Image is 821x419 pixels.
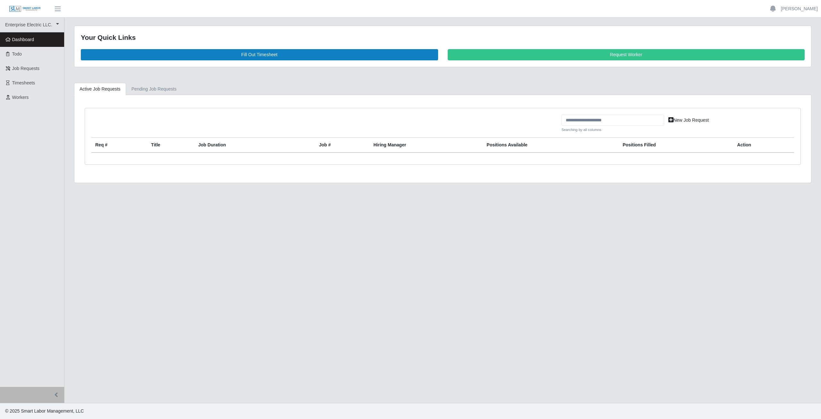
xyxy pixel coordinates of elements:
[315,138,370,153] th: Job #
[9,5,41,13] img: SLM Logo
[194,138,293,153] th: Job Duration
[91,138,147,153] th: Req #
[126,83,182,95] a: Pending Job Requests
[12,37,34,42] span: Dashboard
[369,138,483,153] th: Hiring Manager
[483,138,619,153] th: Positions Available
[12,95,29,100] span: Workers
[12,66,40,71] span: Job Requests
[562,127,664,133] small: Searching by all columns
[781,5,818,12] a: [PERSON_NAME]
[81,49,438,60] a: Fill Out Timesheet
[147,138,194,153] th: Title
[81,32,805,43] div: Your Quick Links
[664,115,713,126] a: New Job Request
[74,83,126,95] a: Active Job Requests
[619,138,733,153] th: Positions Filled
[448,49,805,60] a: Request Worker
[733,138,794,153] th: Action
[12,51,22,57] span: Todo
[5,408,84,414] span: © 2025 Smart Labor Management, LLC
[12,80,35,85] span: Timesheets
